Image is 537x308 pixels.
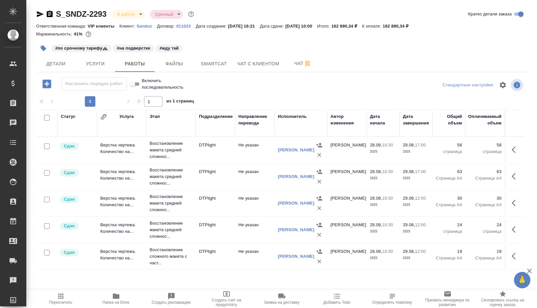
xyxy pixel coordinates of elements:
button: Здесь прячутся важные кнопки [508,248,524,264]
td: DTPlight [196,245,235,268]
td: [PERSON_NAME] [327,218,367,241]
p: 162 890,34 ₽ [383,24,413,29]
span: Скопировать ссылку на оценку заказа [479,298,526,307]
p: 63 [469,168,501,175]
p: [DATE] 10:00 [285,24,317,29]
p: #жду тай [159,45,179,52]
a: [PERSON_NAME] [278,174,314,179]
p: 12:00 [415,249,426,254]
div: Менеджер проверил работу исполнителя, передает ее на следующий этап [59,195,94,204]
p: 24 [436,222,462,228]
p: VIP клиенты [88,24,119,29]
div: Автор изменения [330,113,363,126]
p: Sandoz [136,24,157,29]
button: Назначить [314,220,324,230]
p: Страница А4 [469,255,501,261]
td: DTPlight [196,165,235,188]
span: 🙏 [517,273,528,287]
p: Маржинальность: [36,32,74,36]
p: #на подверстке [117,45,150,52]
button: Назначить [314,247,324,256]
p: Страница А4 [436,202,462,208]
div: Дата завершения [403,113,429,126]
td: Верстка чертежа. Количество на... [97,192,146,215]
p: #по срочному тарифу🚓 [55,45,108,52]
button: Назначить [314,140,324,150]
a: Sandoz [136,23,157,29]
div: Дата начала [370,113,396,126]
button: Доп статусы указывают на важность/срочность заказа [187,10,195,18]
span: по срочному тарифу🚓 [51,45,112,51]
div: Услуга [119,113,134,120]
span: Чат с клиентом [237,60,279,68]
button: Определить тематику [365,290,420,308]
span: Файлы [159,60,190,68]
p: 19 [436,248,462,255]
p: 10:30 [382,143,393,147]
button: Заявка на доставку [254,290,309,308]
p: Клиент: [119,24,136,29]
p: Дата сдачи: [260,24,285,29]
span: Создать рекламацию [152,300,191,305]
td: [PERSON_NAME] [327,245,367,268]
p: 28.08, [370,169,382,174]
p: 24 [469,222,501,228]
p: Сдан [64,196,75,203]
td: Верстка чертежа. Количество на... [97,218,146,241]
p: 2025 [370,202,396,208]
span: Чат [287,59,319,68]
div: Менеджер проверил работу исполнителя, передает ее на следующий этап [59,248,94,257]
div: Подразделение [199,113,233,120]
p: страница [469,148,501,155]
p: Сдан [64,249,75,256]
p: Восстановление сложного макета с част... [150,247,192,266]
p: 2025 [370,148,396,155]
p: Восстановление макета средней сложнос... [150,193,192,213]
p: [DATE] 16:21 [228,24,260,29]
button: Добавить тэг [36,41,51,55]
p: Страница А4 [436,255,462,261]
button: Удалить [314,230,324,240]
td: [PERSON_NAME] [327,192,367,215]
button: Удалить [314,203,324,213]
button: Скопировать ссылку [46,10,54,18]
button: Назначить [314,167,324,177]
div: Статус [61,113,76,120]
button: Создать рекламацию [144,290,199,308]
p: 30 [436,195,462,202]
div: Менеджер проверил работу исполнителя, передает ее на следующий этап [59,142,94,151]
p: 29.08, [403,143,415,147]
p: 17:00 [415,169,426,174]
p: 28.08, [370,222,382,227]
a: [PERSON_NAME] [278,147,314,152]
p: 10:30 [382,169,393,174]
button: Скопировать ссылку на оценку заказа [475,290,530,308]
td: Не указан [235,218,275,241]
p: 2025 [403,202,429,208]
td: Не указан [235,165,275,188]
span: Настроить таблицу [495,77,511,93]
p: 29.08, [403,249,415,254]
button: Назначить [314,193,324,203]
td: Верстка чертежа. Количество на... [97,165,146,188]
a: [PERSON_NAME] [278,254,314,259]
td: Не указан [235,245,275,268]
p: 28.08, [370,249,382,254]
span: Услуги [80,60,111,68]
span: Smartcat [198,60,230,68]
button: Папка на Drive [88,290,144,308]
span: Определить тематику [372,300,412,305]
p: 10:30 [382,222,393,227]
td: Верстка чертежа. Количество на... [97,245,146,268]
p: 2025 [370,255,396,261]
button: Скопировать ссылку для ЯМессенджера [36,10,44,18]
button: Удалить [314,150,324,160]
p: Итого: [317,24,331,29]
p: 2025 [403,255,429,261]
p: 58 [469,142,501,148]
p: Дата создания: [196,24,228,29]
p: 19 [469,248,501,255]
p: 2025 [403,228,429,235]
button: 80075.07 RUB; [84,30,93,38]
p: Сдан [64,143,75,149]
